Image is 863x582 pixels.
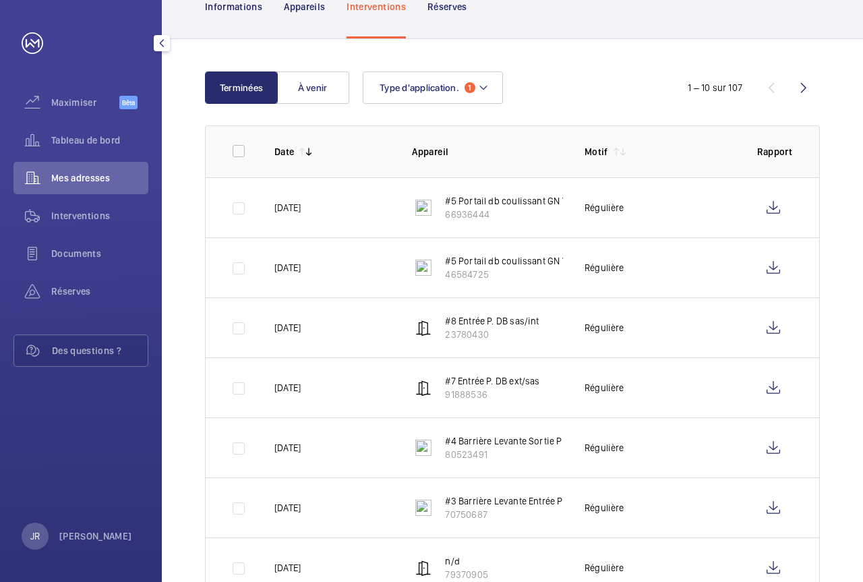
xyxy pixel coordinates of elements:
[415,560,431,576] img: automatic_door.svg
[276,71,349,104] button: À venir
[468,83,471,92] font: 1
[274,146,294,157] font: Date
[274,262,301,273] font: [DATE]
[30,531,40,542] font: JR
[274,382,301,393] font: [DATE]
[445,509,487,520] font: 70750687
[445,316,539,326] font: #8 Entrée P. DB sas/int
[688,82,742,93] font: 1 – 10 sur 107
[585,382,624,393] font: Régulière
[51,135,120,146] font: Tableau de bord
[445,329,488,340] font: 23780430
[585,146,608,157] font: Motif
[445,436,582,446] font: #4 Barrière Levante Sortie Pk s/s
[284,1,325,12] font: Appareils
[427,1,467,12] font: Réserves
[51,173,110,183] font: Mes adresses
[415,200,431,216] img: sliding_gate.svg
[415,260,431,276] img: sliding_gate.svg
[445,569,487,580] font: 79370905
[415,440,431,456] img: barrier_levante.svg
[445,556,460,566] font: n/d
[415,500,431,516] img: barrier_levante.svg
[445,209,489,220] font: 66936444
[274,562,301,573] font: [DATE]
[51,210,111,221] font: Interventions
[205,71,278,104] button: Terminées
[274,442,301,453] font: [DATE]
[445,496,583,506] font: #3 Barrière Levante Entrée Pk s/s
[220,82,263,93] font: Terminées
[445,376,539,386] font: #7 Entrée P. DB ext/sas
[445,269,488,280] font: 46584725
[445,256,573,266] font: #5 Portail db coulissant GN VG
[51,248,101,259] font: Documents
[585,562,624,573] font: Régulière
[412,146,448,157] font: Appareil
[274,322,301,333] font: [DATE]
[363,71,503,104] button: Type d'application.1
[205,1,262,12] font: Informations
[757,146,792,157] font: Rapport
[347,1,406,12] font: Interventions
[445,449,487,460] font: 80523491
[445,389,487,400] font: 91888536
[585,442,624,453] font: Régulière
[380,82,459,93] font: Type d'application.
[585,502,624,513] font: Régulière
[585,202,624,213] font: Régulière
[585,262,624,273] font: Régulière
[445,196,573,206] font: #5 Portail db coulissant GN VD
[51,286,91,297] font: Réserves
[52,345,121,356] font: Des questions ?
[59,531,132,542] font: [PERSON_NAME]
[122,98,135,107] font: Bêta
[274,202,301,213] font: [DATE]
[274,502,301,513] font: [DATE]
[585,322,624,333] font: Régulière
[415,320,431,336] img: automatic_door.svg
[415,380,431,396] img: automatic_door.svg
[51,97,96,108] font: Maximiser
[298,82,328,93] font: À venir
